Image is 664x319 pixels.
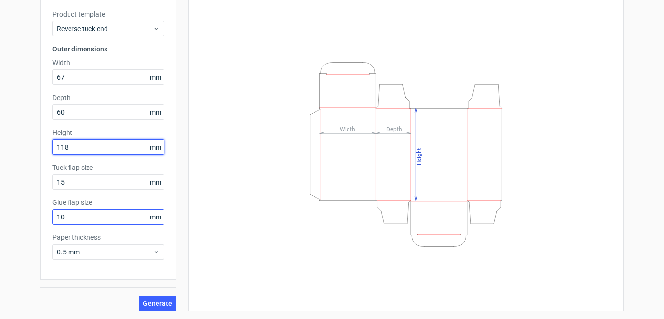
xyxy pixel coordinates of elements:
span: mm [147,210,164,224]
span: mm [147,175,164,189]
tspan: Depth [386,125,402,132]
label: Width [52,58,164,67]
span: 0.5 mm [57,247,153,257]
label: Height [52,128,164,137]
span: mm [147,140,164,154]
span: mm [147,105,164,119]
button: Generate [139,296,176,311]
tspan: Width [340,125,355,132]
span: mm [147,70,164,84]
label: Paper thickness [52,233,164,242]
label: Depth [52,93,164,102]
label: Product template [52,9,164,19]
tspan: Height [416,148,422,165]
h3: Outer dimensions [52,44,164,54]
label: Glue flap size [52,198,164,207]
span: Generate [143,300,172,307]
span: Reverse tuck end [57,24,153,34]
label: Tuck flap size [52,163,164,172]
